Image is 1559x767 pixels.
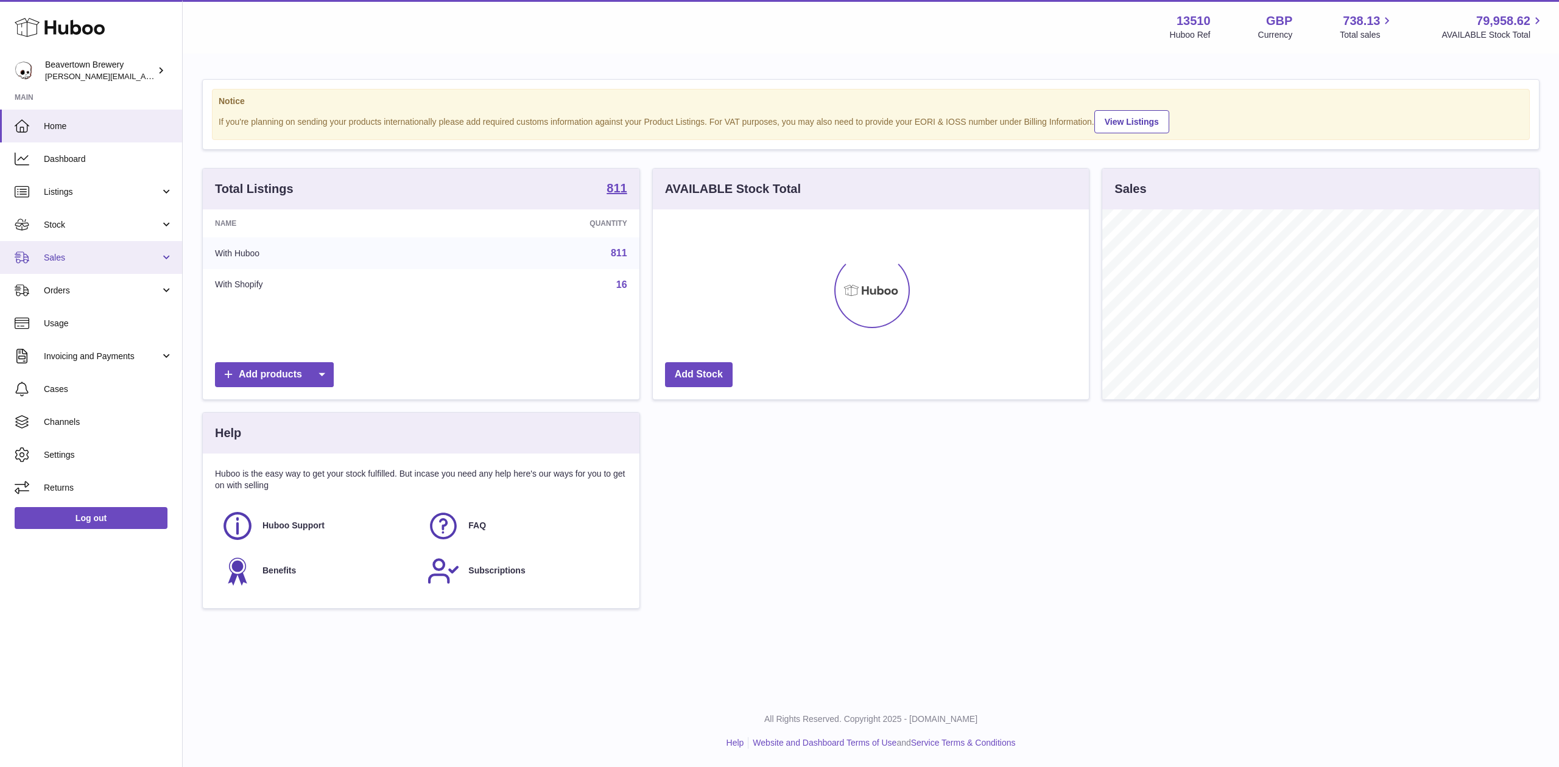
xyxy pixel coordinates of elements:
[427,510,621,542] a: FAQ
[44,186,160,198] span: Listings
[44,252,160,264] span: Sales
[665,362,733,387] a: Add Stock
[1340,13,1394,41] a: 738.13 Total sales
[1441,29,1544,41] span: AVAILABLE Stock Total
[1343,13,1380,29] span: 738.13
[44,219,160,231] span: Stock
[1441,13,1544,41] a: 79,958.62 AVAILABLE Stock Total
[215,362,334,387] a: Add products
[468,520,486,531] span: FAQ
[438,209,639,237] th: Quantity
[611,248,627,258] a: 811
[1177,13,1211,29] strong: 13510
[215,468,627,491] p: Huboo is the easy way to get your stock fulfilled. But incase you need any help here's our ways f...
[192,713,1549,725] p: All Rights Reserved. Copyright 2025 - [DOMAIN_NAME]
[44,153,173,165] span: Dashboard
[607,182,627,194] strong: 811
[203,237,438,269] td: With Huboo
[665,181,801,197] h3: AVAILABLE Stock Total
[616,279,627,290] a: 16
[1094,110,1169,133] a: View Listings
[44,383,173,395] span: Cases
[15,507,167,529] a: Log out
[221,555,415,587] a: Benefits
[203,209,438,237] th: Name
[45,59,155,82] div: Beavertown Brewery
[748,737,1015,749] li: and
[219,108,1523,133] div: If you're planning on sending your products internationally please add required customs informati...
[203,269,438,301] td: With Shopify
[44,482,173,494] span: Returns
[727,738,744,748] a: Help
[1340,29,1394,41] span: Total sales
[607,182,627,197] a: 811
[911,738,1016,748] a: Service Terms & Conditions
[427,555,621,587] a: Subscriptions
[1258,29,1293,41] div: Currency
[1170,29,1211,41] div: Huboo Ref
[219,96,1523,107] strong: Notice
[262,520,325,531] span: Huboo Support
[44,121,173,132] span: Home
[44,285,160,296] span: Orders
[44,416,173,428] span: Channels
[215,425,241,441] h3: Help
[753,738,896,748] a: Website and Dashboard Terms of Use
[44,351,160,362] span: Invoicing and Payments
[262,565,296,576] span: Benefits
[44,449,173,461] span: Settings
[468,565,525,576] span: Subscriptions
[221,510,415,542] a: Huboo Support
[1266,13,1292,29] strong: GBP
[45,71,309,81] span: [PERSON_NAME][EMAIL_ADDRESS][PERSON_NAME][DOMAIN_NAME]
[1476,13,1530,29] span: 79,958.62
[215,181,294,197] h3: Total Listings
[15,61,33,80] img: Matthew.McCormack@beavertownbrewery.co.uk
[1114,181,1146,197] h3: Sales
[44,318,173,329] span: Usage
